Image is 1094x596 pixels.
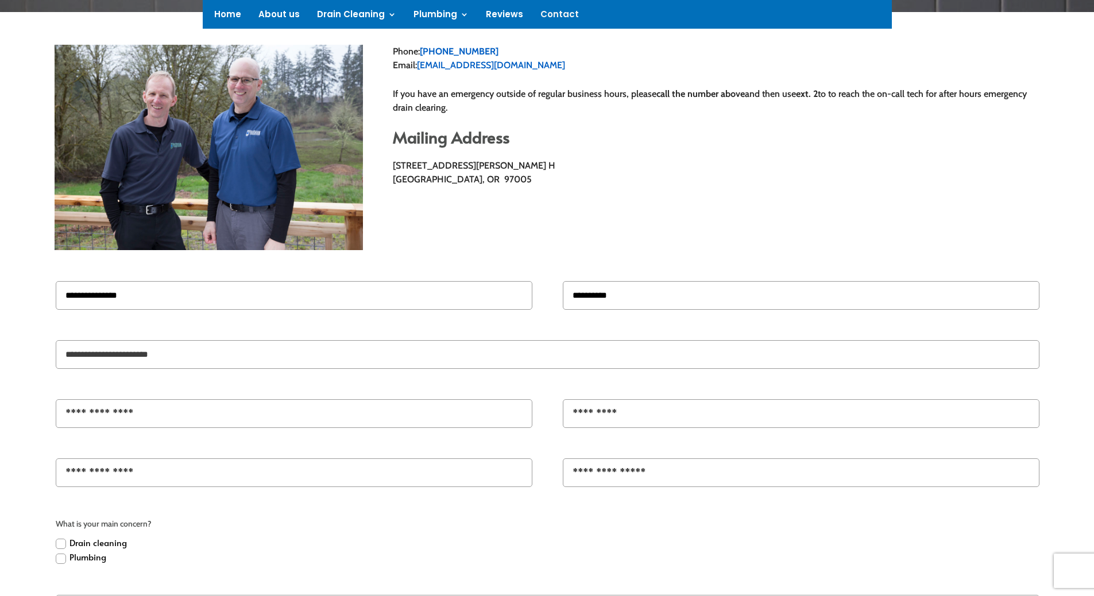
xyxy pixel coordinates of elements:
[56,517,1039,531] span: What is your main concern?
[540,10,579,23] a: Contact
[393,46,420,57] span: Phone:
[393,88,1027,113] span: to to reach the on-call tech for after hours emergency drain clearing.
[486,10,523,23] a: Reviews
[393,129,1039,151] h2: Mailing Address
[258,10,300,23] a: About us
[393,60,417,71] span: Email:
[417,60,565,71] a: [EMAIL_ADDRESS][DOMAIN_NAME]
[420,46,498,57] a: [PHONE_NUMBER]
[393,160,555,171] span: [STREET_ADDRESS][PERSON_NAME] H
[56,535,127,550] label: Drain cleaning
[413,10,469,23] a: Plumbing
[55,45,363,250] img: _MG_4209 (1)
[393,174,532,185] span: [GEOGRAPHIC_DATA], OR 97005
[656,88,745,99] strong: call the number above
[745,88,796,99] span: and then use
[796,88,818,99] strong: ext. 2
[317,10,396,23] a: Drain Cleaning
[214,10,241,23] a: Home
[393,88,656,99] span: If you have an emergency outside of regular business hours, please
[56,550,106,564] label: Plumbing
